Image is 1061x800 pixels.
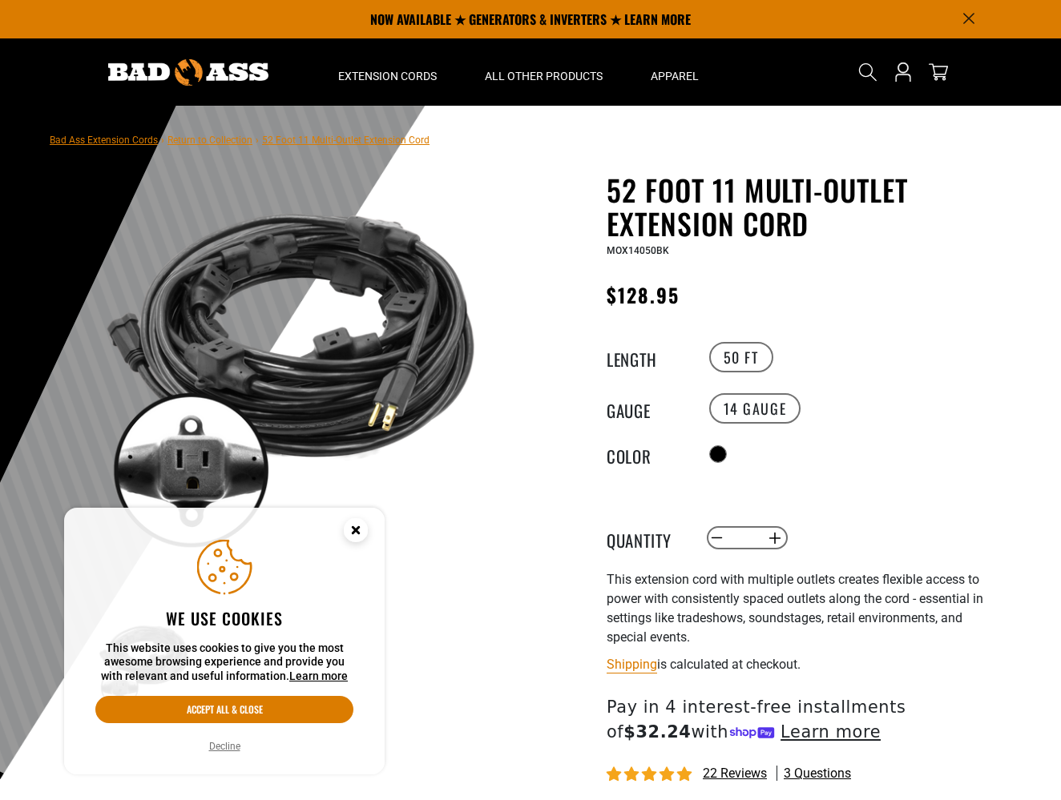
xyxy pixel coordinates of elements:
span: All Other Products [485,69,603,83]
img: Bad Ass Extension Cords [108,59,268,86]
summary: Search [855,59,881,85]
legend: Gauge [607,398,687,419]
span: 52 Foot 11 Multi-Outlet Extension Cord [262,135,430,146]
label: 14 Gauge [709,393,801,424]
nav: breadcrumbs [50,130,430,149]
a: Return to Collection [167,135,252,146]
span: MOX14050BK [607,245,669,256]
h2: We use cookies [95,608,353,629]
span: Apparel [651,69,699,83]
span: › [161,135,164,146]
a: Learn more [289,669,348,682]
legend: Color [607,444,687,464]
label: 50 FT [709,342,773,372]
span: 3 questions [784,765,851,782]
button: Decline [204,738,245,754]
h1: 52 Foot 11 Multi-Outlet Extension Cord [607,173,999,240]
div: is calculated at checkout. [607,653,999,675]
summary: All Other Products [461,38,627,106]
span: 22 reviews [703,766,767,781]
a: Bad Ass Extension Cords [50,135,158,146]
span: This extension cord with multiple outlets creates flexible access to power with consistently spac... [607,572,983,645]
a: Shipping [607,657,657,672]
summary: Extension Cords [314,38,461,106]
p: This website uses cookies to give you the most awesome browsing experience and provide you with r... [95,641,353,684]
span: › [256,135,259,146]
button: Accept all & close [95,696,353,723]
span: $128.95 [607,280,680,309]
summary: Apparel [627,38,723,106]
aside: Cookie Consent [64,508,385,775]
span: 4.95 stars [607,767,695,782]
img: black [97,176,483,562]
legend: Length [607,347,687,368]
label: Quantity [607,528,687,549]
span: Extension Cords [338,69,437,83]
